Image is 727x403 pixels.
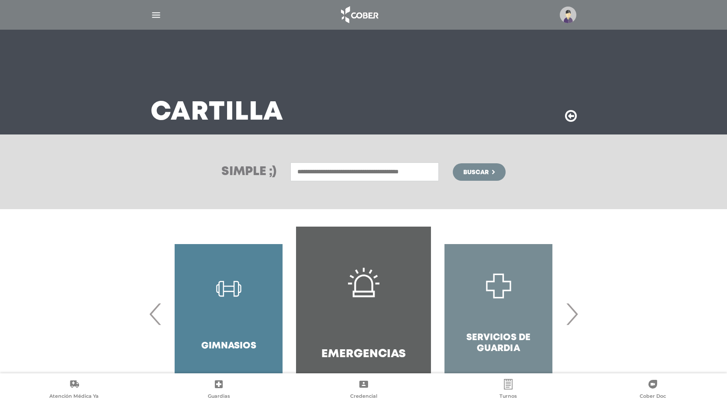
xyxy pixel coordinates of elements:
a: Credencial [291,379,436,401]
span: Buscar [463,169,489,176]
span: Credencial [350,393,377,401]
h3: Cartilla [151,101,283,124]
span: Cober Doc [640,393,666,401]
a: Atención Médica Ya [2,379,146,401]
span: Guardias [208,393,230,401]
span: Previous [147,290,164,338]
a: Guardias [146,379,291,401]
h3: Simple ;) [221,166,276,178]
img: Cober_menu-lines-white.svg [151,10,162,21]
a: Cober Doc [581,379,725,401]
a: Emergencias [296,227,431,401]
h4: Emergencias [321,348,406,361]
span: Atención Médica Ya [49,393,99,401]
a: Turnos [436,379,580,401]
button: Buscar [453,163,505,181]
span: Next [563,290,580,338]
img: logo_cober_home-white.png [336,4,382,25]
span: Turnos [500,393,517,401]
img: profile-placeholder.svg [560,7,576,23]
